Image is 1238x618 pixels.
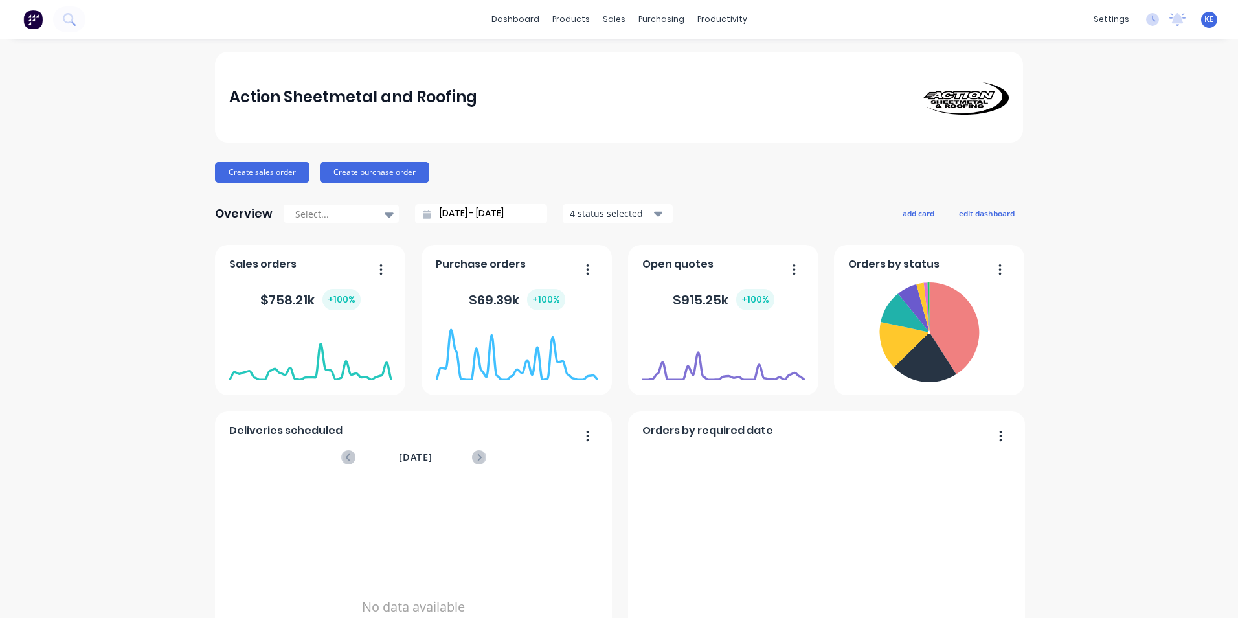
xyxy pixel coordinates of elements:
[848,257,940,272] span: Orders by status
[673,289,774,310] div: $ 915.25k
[642,257,714,272] span: Open quotes
[1204,14,1214,25] span: KE
[485,10,546,29] a: dashboard
[229,257,297,272] span: Sales orders
[1087,10,1136,29] div: settings
[320,162,429,183] button: Create purchase order
[260,289,361,310] div: $ 758.21k
[229,84,477,110] div: Action Sheetmetal and Roofing
[918,80,1009,115] img: Action Sheetmetal and Roofing
[23,10,43,29] img: Factory
[563,204,673,223] button: 4 status selected
[951,205,1023,222] button: edit dashboard
[399,450,433,464] span: [DATE]
[215,201,273,227] div: Overview
[894,205,943,222] button: add card
[632,10,691,29] div: purchasing
[436,257,526,272] span: Purchase orders
[546,10,596,29] div: products
[527,289,565,310] div: + 100 %
[691,10,754,29] div: productivity
[736,289,774,310] div: + 100 %
[596,10,632,29] div: sales
[215,162,309,183] button: Create sales order
[570,207,651,220] div: 4 status selected
[469,289,565,310] div: $ 69.39k
[229,423,343,439] span: Deliveries scheduled
[322,289,361,310] div: + 100 %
